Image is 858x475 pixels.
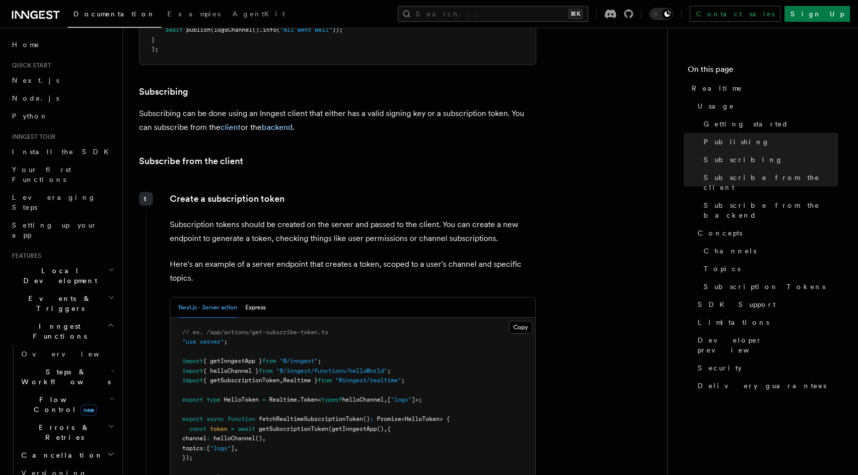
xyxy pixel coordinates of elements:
[704,155,783,165] span: Subscribing
[700,133,838,151] a: Publishing
[12,166,71,183] span: Your first Functions
[17,418,117,446] button: Errors & Retries
[17,367,111,387] span: Steps & Workflows
[694,296,838,313] a: SDK Support
[283,377,318,384] span: Realtime }
[21,350,124,358] span: Overview
[17,446,117,464] button: Cancellation
[17,422,108,442] span: Errors & Retries
[401,377,405,384] span: ;
[688,79,838,97] a: Realtime
[8,262,117,290] button: Local Development
[207,445,210,452] span: [
[377,425,384,432] span: ()
[12,40,40,50] span: Home
[698,317,769,327] span: Limitations
[694,359,838,377] a: Security
[700,115,838,133] a: Getting started
[694,377,838,395] a: Delivery guarantees
[207,396,220,403] span: type
[203,377,280,384] span: { getSubscriptionToken
[182,416,203,422] span: export
[387,425,391,432] span: {
[262,122,292,132] a: backend
[269,396,297,403] span: Realtime
[384,396,387,403] span: ,
[692,83,742,93] span: Realtime
[377,416,401,422] span: Promise
[384,425,387,432] span: ,
[165,26,183,33] span: await
[694,224,838,242] a: Concepts
[73,10,155,18] span: Documentation
[398,6,588,22] button: Search...⌘K
[700,242,838,260] a: Channels
[700,196,838,224] a: Subscribe from the backend
[203,367,259,374] span: { helloChannel }
[255,435,262,442] span: ()
[785,6,850,22] a: Sign Up
[704,246,756,256] span: Channels
[227,416,255,422] span: function
[232,10,285,18] span: AgentKit
[342,396,384,403] span: helloChannel
[280,357,318,364] span: "@/inngest"
[17,363,117,391] button: Steps & Workflows
[182,396,203,403] span: export
[80,405,97,416] span: new
[8,188,117,216] a: Leveraging Steps
[569,9,582,19] kbd: ⌘K
[262,435,266,442] span: ,
[405,416,439,422] span: HelloToken
[182,367,203,374] span: import
[182,377,203,384] span: import
[694,97,838,115] a: Usage
[182,445,203,452] span: topics
[151,46,158,53] span: );
[224,396,259,403] span: HelloToken
[688,63,838,79] h4: On this page
[210,425,227,432] span: token
[8,290,117,317] button: Events & Triggers
[318,396,321,403] span: <
[277,26,280,33] span: (
[224,338,227,345] span: ;
[167,10,220,18] span: Examples
[401,416,405,422] span: <
[8,317,117,345] button: Inngest Functions
[231,445,234,452] span: ]
[370,416,373,422] span: :
[318,377,332,384] span: from
[318,357,321,364] span: ;
[17,391,117,418] button: Flow Controlnew
[12,221,97,239] span: Setting up your app
[8,161,117,188] a: Your first Functions
[321,396,342,403] span: typeof
[252,26,259,33] span: ()
[698,101,734,111] span: Usage
[186,26,211,33] span: publish
[220,122,241,132] a: client
[259,367,273,374] span: from
[211,26,214,33] span: (
[704,173,838,192] span: Subscribe from the client
[698,363,742,373] span: Security
[280,377,283,384] span: ,
[17,395,109,415] span: Flow Control
[234,445,238,452] span: ,
[8,252,41,260] span: Features
[328,425,332,432] span: (
[170,192,536,206] p: Create a subscription token
[207,435,210,442] span: :
[698,381,826,391] span: Delivery guarantees
[151,36,155,43] span: }
[12,112,48,120] span: Python
[698,228,742,238] span: Concepts
[698,299,776,309] span: SDK Support
[210,445,231,452] span: "logs"
[259,26,277,33] span: .info
[12,148,115,156] span: Install the SDK
[12,193,96,211] span: Leveraging Steps
[8,133,56,141] span: Inngest tour
[189,425,207,432] span: const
